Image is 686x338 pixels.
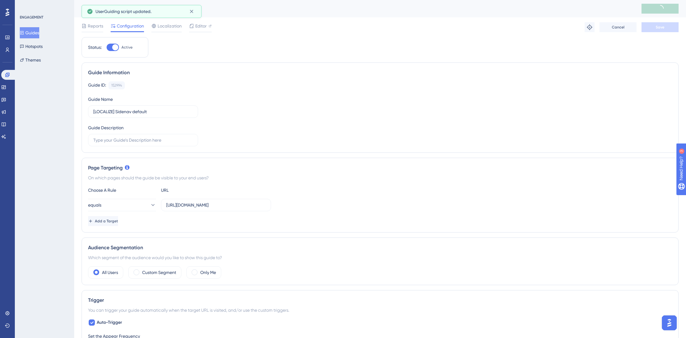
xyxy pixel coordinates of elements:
[660,314,679,332] iframe: UserGuiding AI Assistant Launcher
[88,44,102,51] div: Status:
[88,81,106,89] div: Guide ID:
[97,319,122,326] span: Auto-Trigger
[20,41,43,52] button: Hotspots
[88,201,101,209] span: equals
[20,15,43,20] div: ENGAGEMENT
[95,8,151,15] span: UserGuiding script updated.
[95,219,118,224] span: Add a Target
[20,54,41,66] button: Themes
[121,45,133,50] span: Active
[161,186,229,194] div: URL
[88,124,124,131] div: Guide Description
[88,22,103,30] span: Reports
[656,25,664,30] span: Save
[88,216,118,226] button: Add a Target
[599,22,637,32] button: Cancel
[88,96,113,103] div: Guide Name
[88,164,672,172] div: Page Targeting
[166,202,266,208] input: yourwebsite.com/path
[195,22,207,30] span: Editor
[200,269,216,276] label: Only Me
[88,244,672,251] div: Audience Segmentation
[642,22,679,32] button: Save
[43,3,45,8] div: 3
[142,269,176,276] label: Custom Segment
[102,269,118,276] label: All Users
[117,22,144,30] span: Configuration
[93,108,193,115] input: Type your Guide’s Name here
[88,254,672,261] div: Which segment of the audience would you like to show this guide to?
[15,2,39,9] span: Need Help?
[111,83,122,88] div: 152994
[88,174,672,182] div: On which pages should the guide be visible to your end users?
[88,199,156,211] button: equals
[82,4,626,13] div: [LOCALIZE] Sidenav default
[88,69,672,76] div: Guide Information
[20,27,39,38] button: Guides
[88,186,156,194] div: Choose A Rule
[612,25,625,30] span: Cancel
[93,137,193,143] input: Type your Guide’s Description here
[88,306,672,314] div: You can trigger your guide automatically when the target URL is visited, and/or use the custom tr...
[88,297,672,304] div: Trigger
[158,22,182,30] span: Localization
